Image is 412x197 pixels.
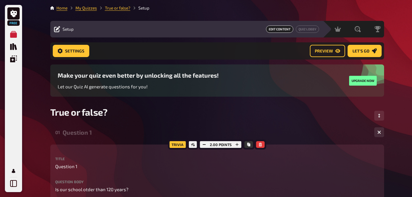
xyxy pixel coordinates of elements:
[55,187,129,192] span: Is our school otder than 120 years?
[50,106,108,118] span: True or false?
[296,25,319,33] a: Quiz Lobby
[55,129,60,135] div: 01
[105,6,130,10] a: True or false?
[352,49,369,53] span: Let's go
[97,5,130,11] li: True or false?
[349,76,377,86] button: Upgrade now
[63,129,369,136] div: Question 1
[198,140,243,149] div: 2.00 points
[168,140,187,149] div: Trivia
[7,28,20,41] a: My Quizzes
[266,25,293,33] span: Edit Content
[130,5,149,11] li: Setup
[65,49,84,53] span: Settings
[245,141,253,148] button: Copy
[374,111,384,121] button: Change Order
[58,84,148,89] span: Let our Quiz AI generate questions for you!
[8,21,19,25] span: Free
[55,157,379,160] label: Title
[56,6,67,10] a: Home
[348,45,382,57] a: Let's go
[67,5,97,11] li: My Quizzes
[56,5,67,11] li: Home
[310,45,345,57] a: Preview
[55,163,77,170] span: Question 1
[53,45,89,57] a: Settings
[75,6,97,10] a: My Quizzes
[7,41,20,53] a: Quiz Library
[7,165,20,177] a: My Account
[55,180,379,183] label: Question body
[63,27,74,32] span: Setup
[7,53,20,65] a: Overlays
[58,72,219,79] h3: Make your quiz even better by unlocking all the features!
[315,49,333,53] span: Preview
